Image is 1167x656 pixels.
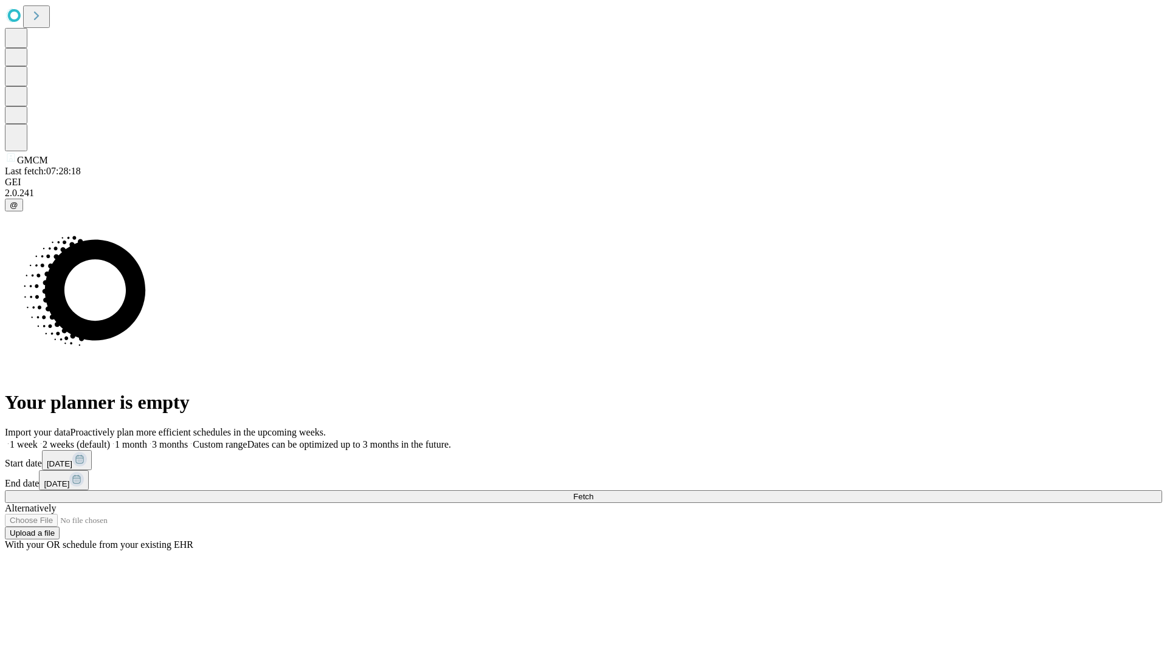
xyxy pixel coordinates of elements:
[573,492,593,501] span: Fetch
[5,391,1162,414] h1: Your planner is empty
[44,479,69,488] span: [DATE]
[5,470,1162,490] div: End date
[71,427,326,437] span: Proactively plan more efficient schedules in the upcoming weeks.
[10,439,38,449] span: 1 week
[5,199,23,211] button: @
[42,450,92,470] button: [DATE]
[115,439,147,449] span: 1 month
[5,177,1162,188] div: GEI
[5,503,56,513] span: Alternatively
[5,539,193,550] span: With your OR schedule from your existing EHR
[152,439,188,449] span: 3 months
[39,470,89,490] button: [DATE]
[247,439,451,449] span: Dates can be optimized up to 3 months in the future.
[5,427,71,437] span: Import your data
[5,527,60,539] button: Upload a file
[43,439,110,449] span: 2 weeks (default)
[5,188,1162,199] div: 2.0.241
[47,459,72,468] span: [DATE]
[17,155,48,165] span: GMCM
[5,166,81,176] span: Last fetch: 07:28:18
[5,450,1162,470] div: Start date
[5,490,1162,503] button: Fetch
[10,200,18,210] span: @
[193,439,247,449] span: Custom range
